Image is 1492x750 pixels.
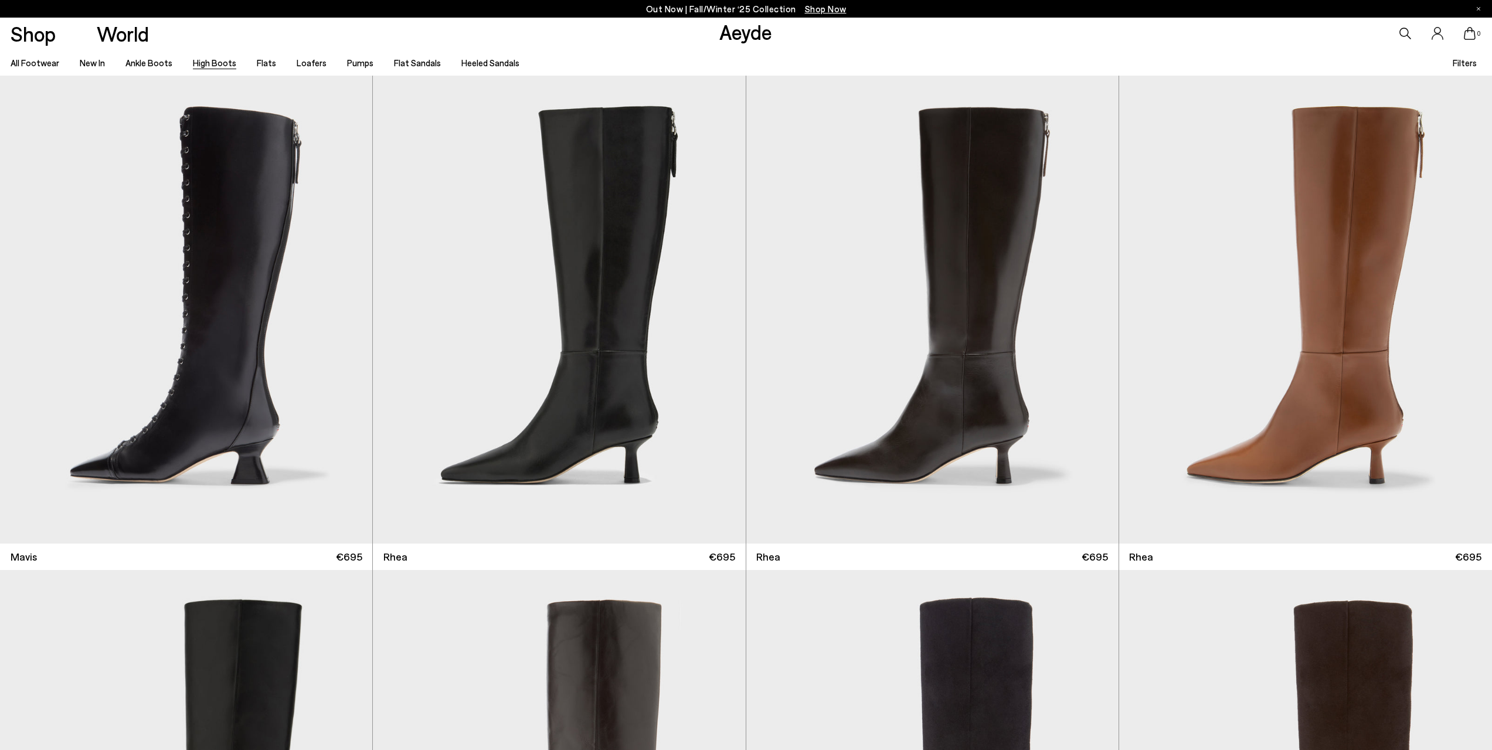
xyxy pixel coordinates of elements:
[80,57,105,68] a: New In
[373,76,745,544] img: Rhea Chiseled Boots
[1119,544,1492,570] a: Rhea €695
[125,57,172,68] a: Ankle Boots
[1476,30,1481,37] span: 0
[297,57,327,68] a: Loafers
[1453,57,1477,68] span: Filters
[373,544,745,570] a: Rhea €695
[746,76,1119,544] img: Rhea Chiseled Boots
[193,57,236,68] a: High Boots
[97,23,149,44] a: World
[461,57,519,68] a: Heeled Sandals
[394,57,441,68] a: Flat Sandals
[11,23,56,44] a: Shop
[383,549,407,564] span: Rhea
[646,2,847,16] p: Out Now | Fall/Winter ‘25 Collection
[1119,76,1492,544] img: Rhea Chiseled Boots
[1129,549,1153,564] span: Rhea
[805,4,847,14] span: Navigate to /collections/new-in
[257,57,276,68] a: Flats
[746,544,1119,570] a: Rhea €695
[1455,549,1481,564] span: €695
[11,57,59,68] a: All Footwear
[756,549,780,564] span: Rhea
[719,19,772,44] a: Aeyde
[11,549,37,564] span: Mavis
[336,549,362,564] span: €695
[347,57,373,68] a: Pumps
[1082,549,1108,564] span: €695
[709,549,735,564] span: €695
[1464,27,1476,40] a: 0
